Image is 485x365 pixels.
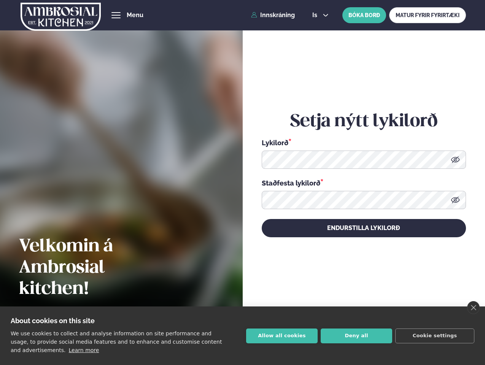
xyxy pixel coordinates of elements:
button: Deny all [321,328,392,343]
button: Endurstilla lykilorð [262,219,466,237]
img: logo [21,1,101,32]
button: hamburger [111,11,121,20]
div: Lykilorð [262,138,466,148]
div: Staðfesta lykilorð [262,178,466,188]
button: is [306,12,335,18]
a: MATUR FYRIR FYRIRTÆKI [389,7,466,23]
h2: Setja nýtt lykilorð [262,111,466,132]
button: Cookie settings [395,328,474,343]
button: BÓKA BORÐ [342,7,386,23]
p: We use cookies to collect and analyse information on site performance and usage, to provide socia... [11,330,222,353]
span: is [312,12,320,18]
strong: About cookies on this site [11,317,95,325]
a: close [467,301,480,314]
h2: Velkomin á Ambrosial kitchen! [19,236,177,300]
a: Learn more [69,347,99,353]
button: Allow all cookies [246,328,318,343]
a: Innskráning [251,12,295,19]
